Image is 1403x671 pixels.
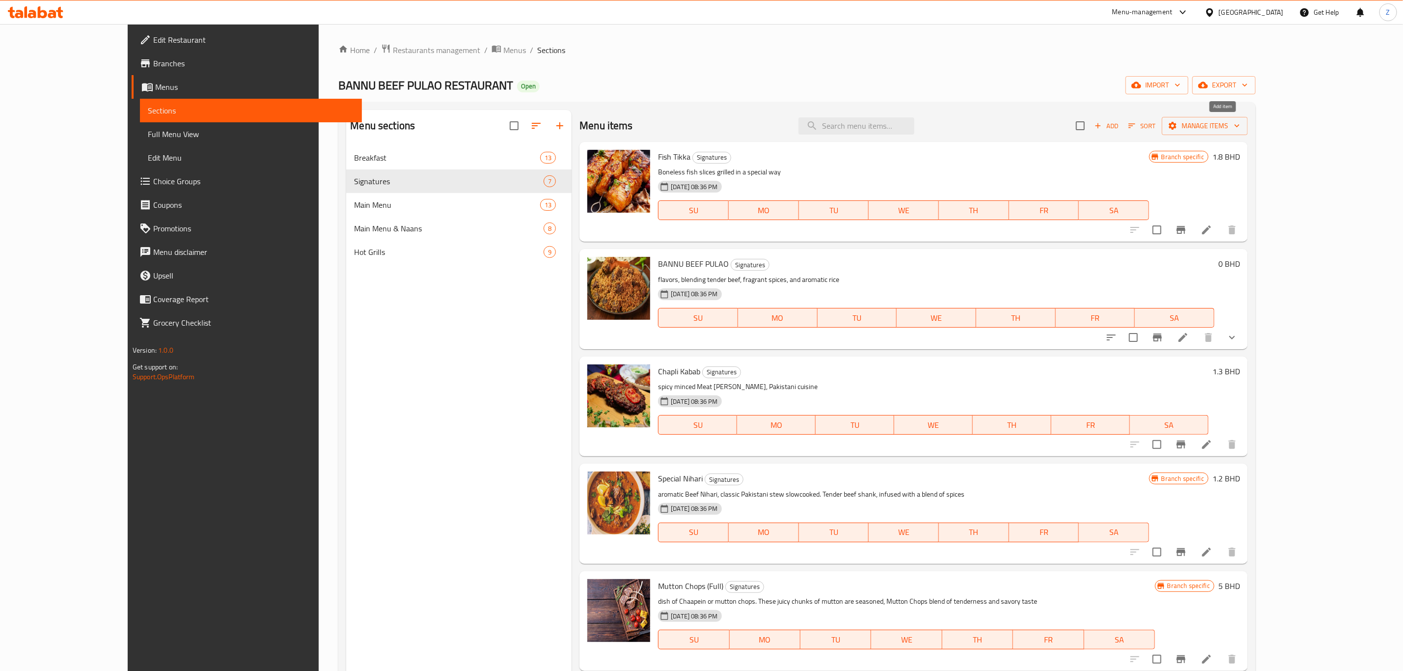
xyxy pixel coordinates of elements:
span: Promotions [153,223,354,234]
a: Upsell [132,264,362,287]
div: items [540,199,556,211]
button: TH [939,523,1009,542]
span: SA [1088,633,1151,647]
button: MO [737,415,816,435]
button: SU [658,523,729,542]
span: SU [662,311,734,325]
button: import [1126,76,1188,94]
p: flavors, blending tender beef, fragrant spices, and aromatic rice [658,274,1214,286]
a: Edit menu item [1201,546,1212,558]
a: Coupons [132,193,362,217]
button: Branch-specific-item [1169,540,1193,564]
span: TU [803,525,865,539]
a: Promotions [132,217,362,240]
button: MO [729,200,799,220]
span: SU [662,525,725,539]
span: Sort items [1122,118,1162,134]
button: WE [869,200,939,220]
span: WE [873,203,935,218]
span: Special Nihari [658,471,703,486]
div: Signatures [354,175,544,187]
a: Edit menu item [1201,653,1212,665]
h2: Menu sections [350,118,415,133]
span: SA [1139,311,1210,325]
div: Main Menu & Naans [354,223,544,234]
span: WE [873,525,935,539]
span: Manage items [1170,120,1240,132]
button: Branch-specific-item [1146,326,1169,349]
span: TU [804,633,867,647]
button: TU [799,200,869,220]
span: MO [733,203,795,218]
span: Branch specific [1163,581,1214,590]
h6: 1.2 BHD [1212,472,1240,485]
button: SU [658,415,737,435]
span: Select to update [1123,327,1144,348]
p: aromatic Beef Nihari, classic Pakistani stew slowcooked. Tender beef shank, infused with a blend ... [658,488,1149,501]
span: [DATE] 08:36 PM [667,612,721,621]
h6: 1.3 BHD [1212,364,1240,378]
span: Select to update [1147,542,1167,562]
span: SU [662,203,725,218]
button: Branch-specific-item [1169,647,1193,671]
span: MO [734,633,797,647]
a: Branches [132,52,362,75]
p: Boneless fish slices grilled in a special way [658,166,1149,178]
span: BANNU BEEF PULAO [658,256,729,271]
li: / [484,44,488,56]
button: SA [1079,523,1149,542]
span: 13 [541,200,555,210]
p: dish of Chaapein or mutton chops. These juicy chunks of mutton are seasoned, Mutton Chops blend o... [658,595,1155,608]
button: TU [799,523,869,542]
span: Signatures [703,366,741,378]
span: SU [662,633,725,647]
span: Branch specific [1157,474,1208,483]
button: SA [1079,200,1149,220]
button: TH [942,630,1013,649]
svg: Show Choices [1226,332,1238,343]
button: delete [1220,647,1244,671]
button: Manage items [1162,117,1248,135]
button: WE [894,415,973,435]
span: SU [662,418,733,432]
span: Sections [537,44,565,56]
button: WE [897,308,976,328]
span: Sections [148,105,354,116]
span: Full Menu View [148,128,354,140]
span: Breakfast [354,152,540,164]
span: import [1133,79,1181,91]
div: Signatures [705,474,743,485]
span: FR [1013,525,1075,539]
button: TH [973,415,1051,435]
div: Signatures [702,366,741,378]
button: FR [1009,523,1079,542]
a: Coverage Report [132,287,362,311]
div: Signatures [692,152,731,164]
span: Select to update [1147,649,1167,670]
span: BANNU BEEF PULAO RESTAURANT [338,74,513,96]
span: Coverage Report [153,293,354,305]
span: SA [1083,525,1145,539]
div: Signatures [731,259,770,271]
div: items [544,175,556,187]
span: MO [733,525,795,539]
h6: 1.8 BHD [1212,150,1240,164]
span: SA [1083,203,1145,218]
div: Main Menu13 [346,193,572,217]
span: SA [1134,418,1205,432]
span: WE [901,311,972,325]
span: export [1200,79,1248,91]
span: Open [517,82,540,90]
button: FR [1051,415,1130,435]
button: Branch-specific-item [1169,218,1193,242]
button: TH [939,200,1009,220]
div: items [540,152,556,164]
span: [DATE] 08:36 PM [667,182,721,192]
button: MO [738,308,818,328]
span: Select section [1070,115,1091,136]
span: MO [742,311,814,325]
a: Edit menu item [1201,224,1212,236]
span: [DATE] 08:36 PM [667,397,721,406]
button: TU [816,415,894,435]
button: delete [1220,540,1244,564]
